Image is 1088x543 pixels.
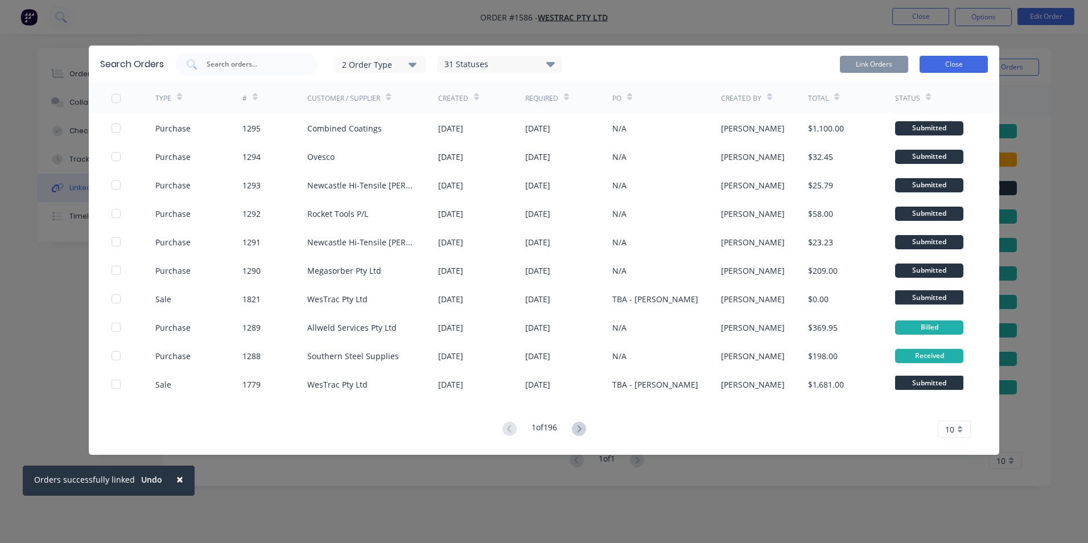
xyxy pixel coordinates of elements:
[205,59,300,70] input: Search orders...
[525,322,550,334] div: [DATE]
[155,236,191,248] div: Purchase
[242,208,261,220] div: 1292
[808,93,829,104] div: Total
[895,264,963,278] div: Submitted
[155,208,191,220] div: Purchase
[242,379,261,390] div: 1779
[612,179,627,191] div: N/A
[100,57,164,71] div: Search Orders
[307,208,368,220] div: Rocket Tools P/L
[525,179,550,191] div: [DATE]
[307,122,382,134] div: Combined Coatings
[155,350,191,362] div: Purchase
[155,179,191,191] div: Purchase
[135,471,168,488] button: Undo
[525,208,550,220] div: [DATE]
[307,236,415,248] div: Newcastle Hi-Tensile [PERSON_NAME]
[242,236,261,248] div: 1291
[612,379,698,390] div: TBA - [PERSON_NAME]
[307,151,335,163] div: Ovesco
[808,208,833,220] div: $58.00
[895,93,920,104] div: Status
[525,265,550,277] div: [DATE]
[525,151,550,163] div: [DATE]
[242,179,261,191] div: 1293
[721,151,785,163] div: [PERSON_NAME]
[531,421,557,438] div: 1 of 196
[438,93,468,104] div: Created
[945,423,954,435] span: 10
[721,93,761,104] div: Created By
[895,320,963,335] div: Billed
[721,379,785,390] div: [PERSON_NAME]
[808,379,844,390] div: $1,681.00
[721,208,785,220] div: [PERSON_NAME]
[612,293,698,305] div: TBA - [PERSON_NAME]
[242,350,261,362] div: 1288
[808,350,838,362] div: $198.00
[525,379,550,390] div: [DATE]
[612,236,627,248] div: N/A
[438,236,463,248] div: [DATE]
[808,236,833,248] div: $23.23
[721,179,785,191] div: [PERSON_NAME]
[242,265,261,277] div: 1290
[438,379,463,390] div: [DATE]
[525,350,550,362] div: [DATE]
[895,235,963,249] div: Submitted
[721,236,785,248] div: [PERSON_NAME]
[612,93,621,104] div: PO
[525,122,550,134] div: [DATE]
[612,208,627,220] div: N/A
[438,322,463,334] div: [DATE]
[242,93,247,104] div: #
[342,58,418,70] div: 2 Order Type
[895,150,963,164] div: Submitted
[242,293,261,305] div: 1821
[307,265,381,277] div: Megasorber Pty Ltd
[895,121,963,135] div: Submitted
[808,151,833,163] div: $32.45
[165,466,195,493] button: Close
[525,236,550,248] div: [DATE]
[242,322,261,334] div: 1289
[438,265,463,277] div: [DATE]
[721,265,785,277] div: [PERSON_NAME]
[307,379,368,390] div: WesTrac Pty Ltd
[895,376,963,390] span: Submitted
[525,293,550,305] div: [DATE]
[612,322,627,334] div: N/A
[335,56,426,73] button: 2 Order Type
[895,290,963,305] span: Submitted
[155,122,191,134] div: Purchase
[34,474,135,486] div: Orders successfully linked
[895,349,963,363] div: Received
[525,93,558,104] div: Required
[242,151,261,163] div: 1294
[612,151,627,163] div: N/A
[155,265,191,277] div: Purchase
[307,179,415,191] div: Newcastle Hi-Tensile [PERSON_NAME]
[438,122,463,134] div: [DATE]
[721,350,785,362] div: [PERSON_NAME]
[155,93,171,104] div: TYPE
[438,208,463,220] div: [DATE]
[721,322,785,334] div: [PERSON_NAME]
[438,350,463,362] div: [DATE]
[808,179,833,191] div: $25.79
[307,350,399,362] div: Southern Steel Supplies
[155,293,171,305] div: Sale
[612,350,627,362] div: N/A
[920,56,988,73] button: Close
[155,322,191,334] div: Purchase
[808,322,838,334] div: $369.95
[721,122,785,134] div: [PERSON_NAME]
[307,293,368,305] div: WesTrac Pty Ltd
[438,179,463,191] div: [DATE]
[808,122,844,134] div: $1,100.00
[612,265,627,277] div: N/A
[895,207,963,221] div: Submitted
[438,58,562,71] div: 31 Statuses
[176,471,183,487] span: ×
[612,122,627,134] div: N/A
